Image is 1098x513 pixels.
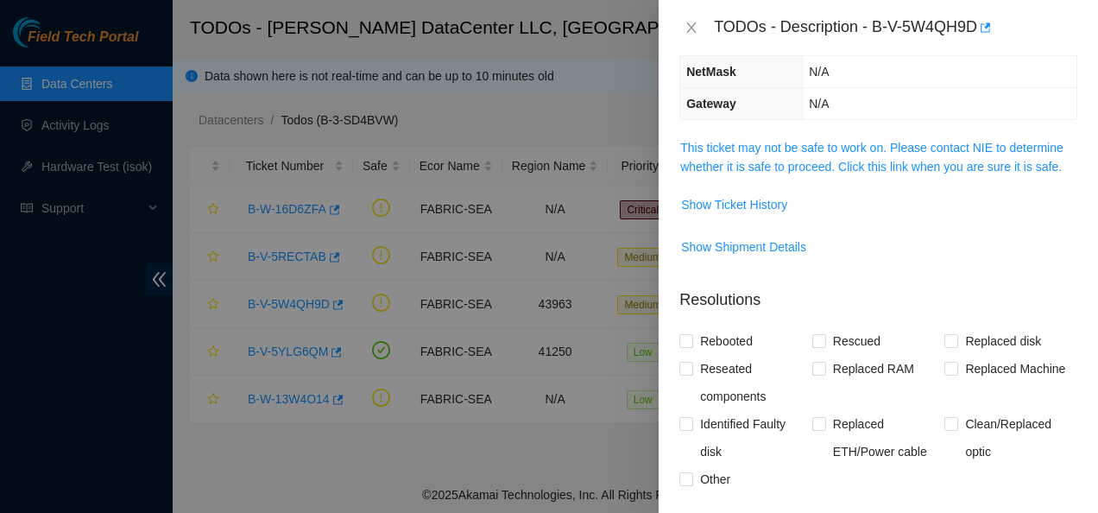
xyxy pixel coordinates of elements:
[686,65,736,79] span: NetMask
[686,97,736,111] span: Gateway
[826,327,887,355] span: Rescued
[714,14,1077,41] div: TODOs - Description - B-V-5W4QH9D
[958,327,1048,355] span: Replaced disk
[679,20,704,36] button: Close
[809,65,829,79] span: N/A
[693,465,737,493] span: Other
[693,355,812,410] span: Reseated components
[681,195,787,214] span: Show Ticket History
[680,141,1063,174] a: This ticket may not be safe to work on. Please contact NIE to determine whether it is safe to pro...
[693,410,812,465] span: Identified Faulty disk
[826,355,921,383] span: Replaced RAM
[679,275,1077,312] p: Resolutions
[958,355,1072,383] span: Replaced Machine
[826,410,945,465] span: Replaced ETH/Power cable
[680,191,788,218] button: Show Ticket History
[809,97,829,111] span: N/A
[693,327,760,355] span: Rebooted
[680,233,807,261] button: Show Shipment Details
[681,237,806,256] span: Show Shipment Details
[958,410,1077,465] span: Clean/Replaced optic
[685,21,698,35] span: close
